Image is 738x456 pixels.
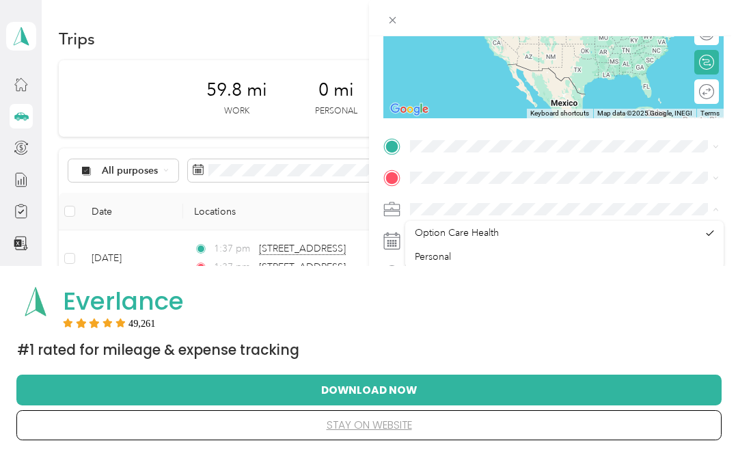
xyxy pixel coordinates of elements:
button: stay on website [38,411,700,440]
button: Download Now [38,375,700,404]
span: Map data ©2025 Google, INEGI [597,109,692,117]
div: Rating:5 stars [63,318,156,327]
span: Personal [415,251,451,263]
span: User reviews count [128,319,156,327]
span: Option Care Health [415,227,499,239]
img: Google [387,100,432,118]
img: App logo [17,283,54,320]
a: Open this area in Google Maps (opens a new window) [387,100,432,118]
span: Everlance [63,284,184,319]
span: #1 Rated for Mileage & Expense Tracking [17,340,299,360]
button: Keyboard shortcuts [530,109,589,118]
